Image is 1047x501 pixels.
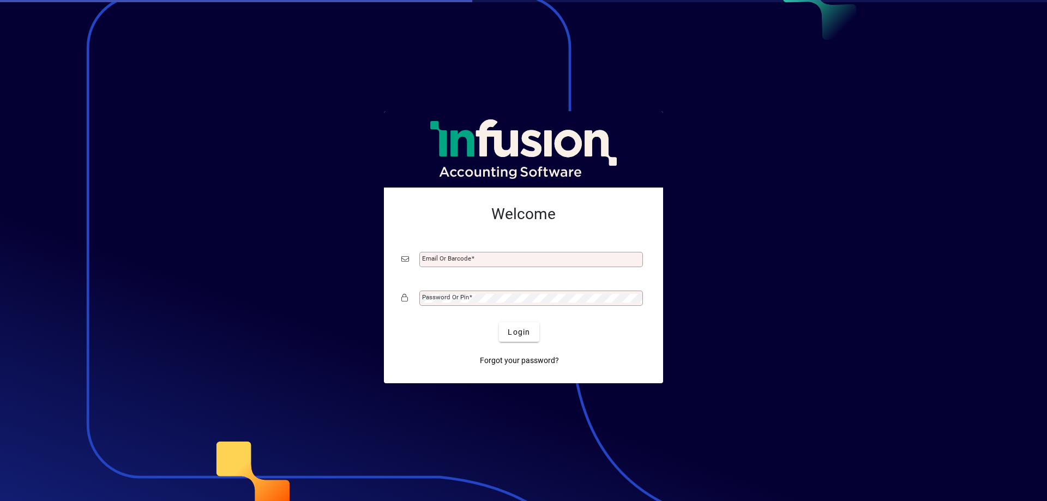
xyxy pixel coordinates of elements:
[422,293,469,301] mat-label: Password or Pin
[401,205,646,224] h2: Welcome
[480,355,559,366] span: Forgot your password?
[499,322,539,342] button: Login
[508,327,530,338] span: Login
[476,351,563,370] a: Forgot your password?
[422,255,471,262] mat-label: Email or Barcode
